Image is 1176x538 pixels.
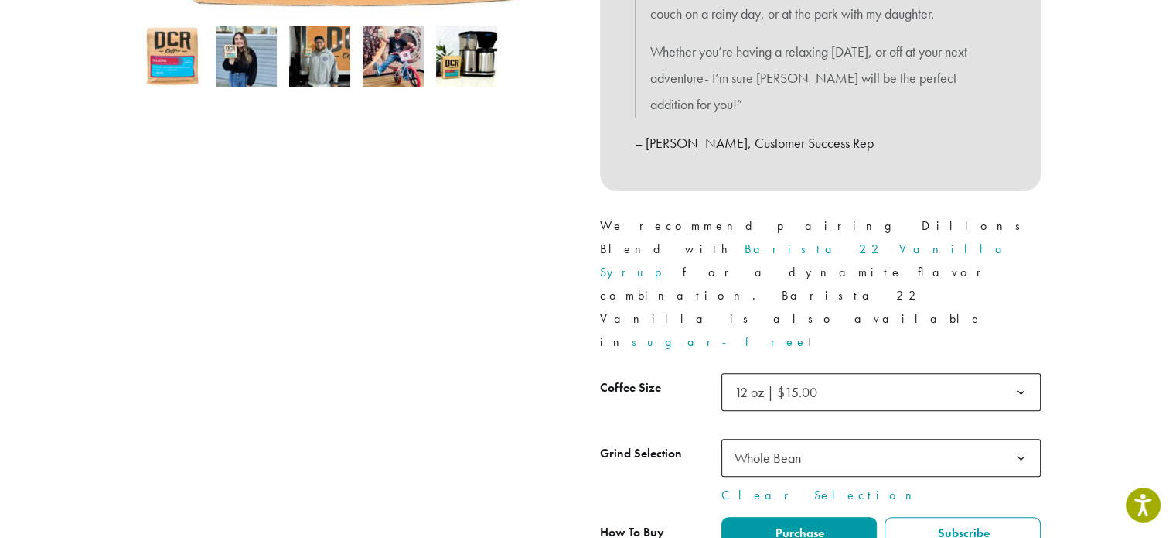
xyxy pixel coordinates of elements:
span: Whole Bean [728,443,816,473]
span: 12 oz | $15.00 [728,377,833,407]
span: 12 oz | $15.00 [721,373,1041,411]
img: Dillons [142,26,203,87]
img: Dillons - Image 2 [216,26,277,87]
span: 12 oz | $15.00 [735,383,817,401]
a: Barista 22 Vanilla Syrup [600,241,1014,280]
a: Clear Selection [721,486,1041,505]
a: sugar-free [632,334,808,350]
p: Whether you’re having a relaxing [DATE], or off at your next adventure- I’m sure [PERSON_NAME] wi... [650,39,990,117]
img: David Morris picks Dillons for 2021 [363,26,424,87]
p: – [PERSON_NAME], Customer Success Rep [635,130,1006,156]
span: Whole Bean [721,439,1041,477]
img: Dillons - Image 3 [289,26,350,87]
label: Coffee Size [600,377,721,399]
span: Whole Bean [735,449,801,467]
label: Grind Selection [600,443,721,465]
p: We recommend pairing Dillons Blend with for a dynamite flavor combination. Barista 22 Vanilla is ... [600,214,1041,354]
img: Dillons - Image 5 [436,26,497,87]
